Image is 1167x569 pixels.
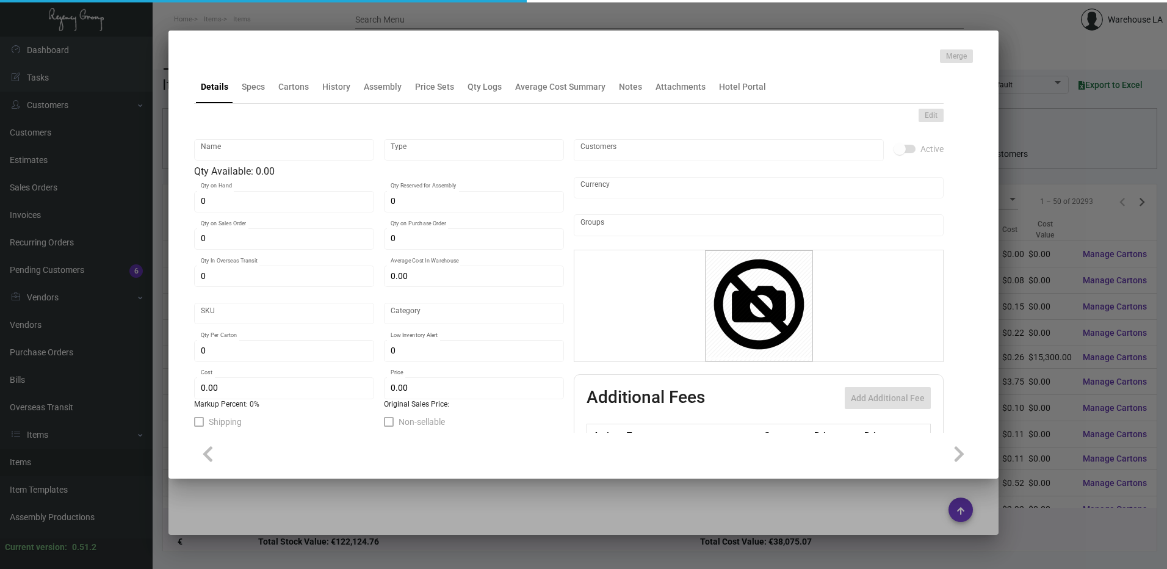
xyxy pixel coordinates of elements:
div: Notes [619,81,642,93]
th: Active [587,424,624,446]
th: Price [811,424,861,446]
div: Qty Available: 0.00 [194,164,564,179]
div: Cartons [278,81,309,93]
span: Non-sellable [399,415,445,429]
input: Add new.. [580,145,878,155]
input: Add new.. [580,220,938,230]
div: Hotel Portal [719,81,766,93]
div: History [322,81,350,93]
div: Average Cost Summary [515,81,605,93]
button: Edit [919,109,944,122]
th: Type [624,424,761,446]
span: Merge [946,51,967,62]
div: Details [201,81,228,93]
div: Assembly [364,81,402,93]
div: Price Sets [415,81,454,93]
span: Shipping [209,415,242,429]
div: Current version: [5,541,67,554]
div: Specs [242,81,265,93]
button: Add Additional Fee [845,387,931,409]
div: Qty Logs [468,81,502,93]
th: Cost [761,424,811,446]
h2: Additional Fees [587,387,705,409]
th: Price type [861,424,916,446]
button: Merge [940,49,973,63]
span: Edit [925,111,938,121]
div: Attachments [656,81,706,93]
div: 0.51.2 [72,541,96,554]
span: Add Additional Fee [851,393,925,403]
span: Active [920,142,944,156]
